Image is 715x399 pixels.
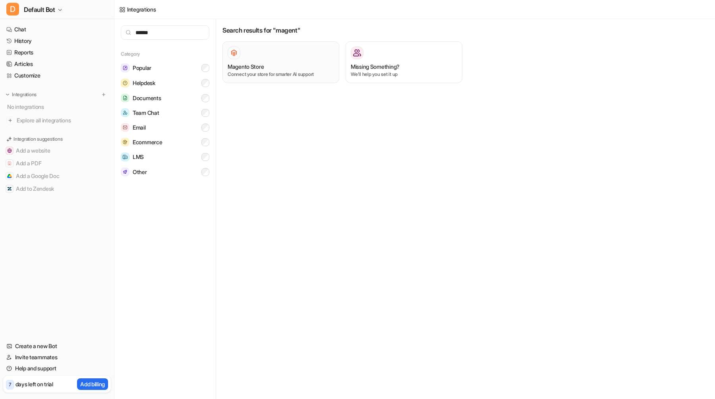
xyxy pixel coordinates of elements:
[3,182,111,195] button: Add to ZendeskAdd to Zendesk
[3,91,39,99] button: Integrations
[121,135,209,149] button: EcommerceEcommerce
[133,124,146,132] span: Email
[3,157,111,170] button: Add a PDFAdd a PDF
[7,161,12,166] img: Add a PDF
[121,60,209,76] button: PopularPopular
[121,108,129,117] img: Team Chat
[3,341,111,352] a: Create a new Bot
[230,49,238,57] img: Magento Store
[133,94,161,102] span: Documents
[3,352,111,363] a: Invite teammates
[77,378,108,390] button: Add billing
[3,70,111,81] a: Customize
[121,168,129,176] img: Other
[133,64,151,72] span: Popular
[14,136,62,143] p: Integration suggestions
[9,381,11,388] p: 7
[222,25,709,35] h3: Search results for "magent"
[15,380,53,388] p: days left on trial
[6,116,14,124] img: explore all integrations
[121,64,129,72] img: Popular
[3,170,111,182] button: Add a Google DocAdd a Google Doc
[351,62,400,71] h3: Missing Something?
[351,71,457,78] p: We’ll help you set it up
[119,5,156,14] a: Integrations
[121,79,129,87] img: Helpdesk
[121,94,129,102] img: Documents
[7,174,12,178] img: Add a Google Doc
[101,92,106,97] img: menu_add.svg
[121,105,209,120] button: Team ChatTeam Chat
[3,47,111,58] a: Reports
[7,186,12,191] img: Add to Zendesk
[133,109,159,117] span: Team Chat
[24,4,55,15] span: Default Bot
[3,24,111,35] a: Chat
[17,114,108,127] span: Explore all integrations
[6,3,19,15] span: D
[222,41,339,83] button: Magento StoreMagento StoreConnect your store for smarter AI support
[228,62,264,71] h3: Magento Store
[80,380,105,388] p: Add billing
[121,76,209,91] button: HelpdeskHelpdesk
[5,92,10,97] img: expand menu
[121,149,209,165] button: LMSLMS
[121,138,129,146] img: Ecommerce
[3,58,111,70] a: Articles
[3,35,111,46] a: History
[7,148,12,153] img: Add a website
[5,100,111,113] div: No integrations
[121,91,209,105] button: DocumentsDocuments
[121,165,209,179] button: OtherOther
[133,138,162,146] span: Ecommerce
[133,79,155,87] span: Helpdesk
[3,363,111,374] a: Help and support
[121,51,209,57] h5: Category
[121,123,129,132] img: Email
[121,120,209,135] button: EmailEmail
[353,49,361,57] img: Missing Something?
[133,153,144,161] span: LMS
[127,5,156,14] div: Integrations
[3,144,111,157] button: Add a websiteAdd a website
[3,115,111,126] a: Explore all integrations
[12,91,37,98] p: Integrations
[133,168,147,176] span: Other
[228,71,334,78] p: Connect your store for smarter AI support
[346,41,462,83] button: Missing Something?Missing Something?We’ll help you set it up
[121,153,129,161] img: LMS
